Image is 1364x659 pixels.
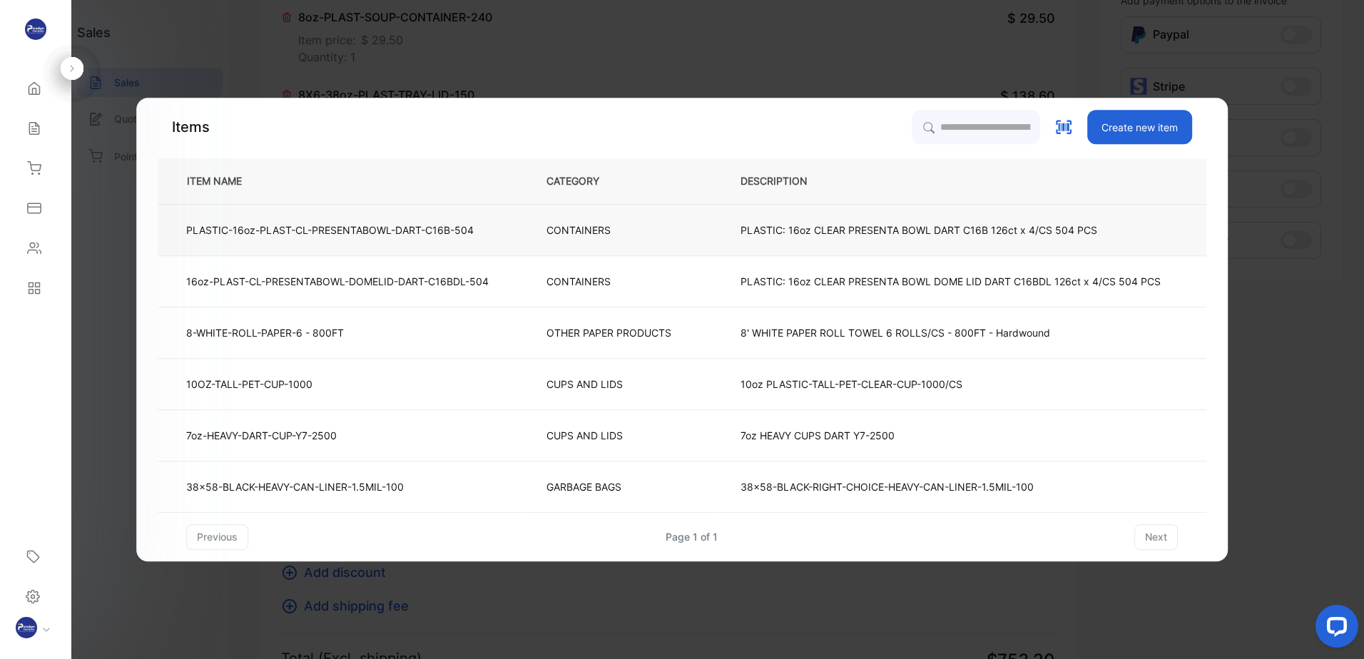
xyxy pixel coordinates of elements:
p: 16oz-PLAST-CL-PRESENTABOWL-DOMELID-DART-C16BDL-504 [186,274,489,289]
p: 10OZ-TALL-PET-CUP-1000 [186,377,312,392]
p: CATEGORY [546,174,622,189]
p: DESCRIPTION [740,174,830,189]
button: previous [186,524,248,550]
p: CUPS AND LIDS [546,428,623,443]
p: 7oz-HEAVY-DART-CUP-Y7-2500 [186,428,337,443]
p: 8-WHITE-ROLL-PAPER-6 - 800FT [186,325,344,340]
div: Page 1 of 1 [666,529,718,544]
p: 38x58-BLACK-RIGHT-CHOICE-HEAVY-CAN-LINER-1.5MIL-100 [740,479,1034,494]
p: 8' WHITE PAPER ROLL TOWEL 6 ROLLS/CS - 800FT - Hardwound [740,325,1050,340]
p: CONTAINERS [546,223,611,237]
p: GARBAGE BAGS [546,479,621,494]
p: 7oz HEAVY CUPS DART Y7-2500 [740,428,896,443]
img: profile [16,617,37,638]
button: next [1134,524,1178,550]
p: CONTAINERS [546,274,611,289]
button: Create new item [1087,110,1192,144]
p: OTHER PAPER PRODUCTS [546,325,671,340]
p: CUPS AND LIDS [546,377,623,392]
p: PLASTIC: 16oz CLEAR PRESENTA BOWL DOME LID DART C16BDL 126ct x 4/CS 504 PCS [740,274,1161,289]
p: ITEM NAME [181,174,265,189]
p: 38x58-BLACK-HEAVY-CAN-LINER-1.5MIL-100 [186,479,404,494]
p: 10oz PLASTIC-TALL-PET-CLEAR-CUP-1000/CS [740,377,962,392]
p: PLASTIC: 16oz CLEAR PRESENTA BOWL DART C16B 126ct x 4/CS 504 PCS [740,223,1097,237]
p: PLASTIC-16oz-PLAST-CL-PRESENTABOWL-DART-C16B-504 [186,223,474,237]
iframe: LiveChat chat widget [1304,599,1364,659]
img: logo [25,19,46,40]
p: Items [172,116,210,138]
